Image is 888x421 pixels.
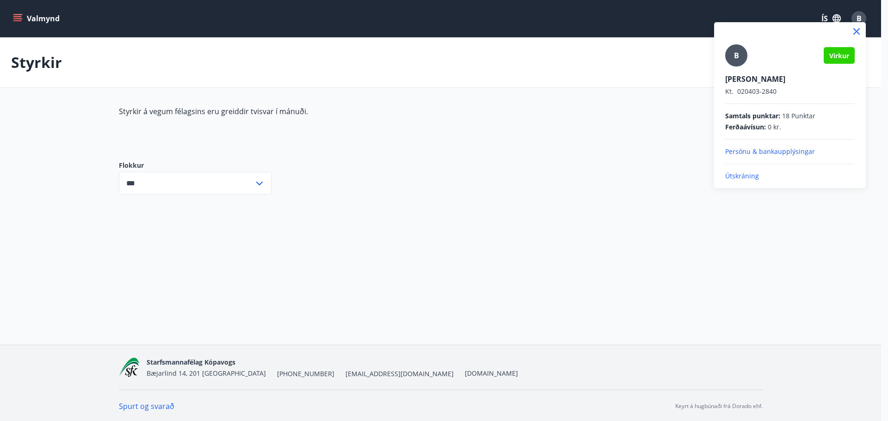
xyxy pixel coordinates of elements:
[725,74,855,84] p: [PERSON_NAME]
[725,171,855,181] p: Útskráning
[725,111,780,121] span: Samtals punktar :
[768,122,781,132] span: 0 kr.
[782,111,815,121] span: 18 Punktar
[734,50,739,61] span: B
[725,122,766,132] span: Ferðaávísun :
[725,87,855,96] p: 020403-2840
[725,147,855,156] p: Persónu & bankaupplýsingar
[829,51,849,60] span: Virkur
[725,87,734,96] span: Kt.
